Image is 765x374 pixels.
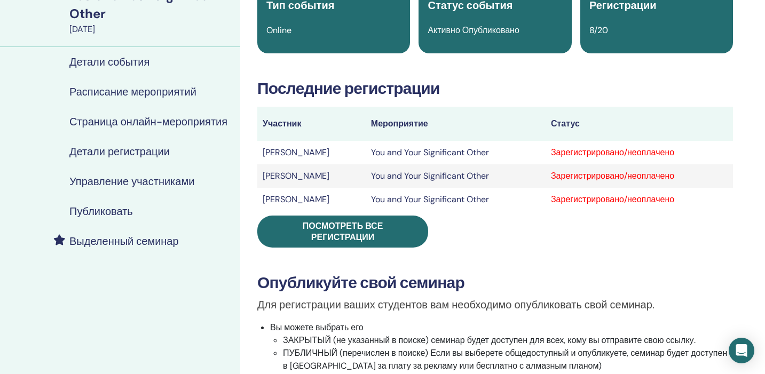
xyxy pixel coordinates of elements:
[69,85,196,98] h4: Расписание мероприятий
[257,216,428,248] a: Посмотреть все регистрации
[366,107,546,141] th: Мероприятие
[366,141,546,164] td: You and Your Significant Other
[366,188,546,211] td: You and Your Significant Other
[546,107,733,141] th: Статус
[257,273,733,292] h3: Опубликуйте свой семинар
[729,338,754,363] div: Open Intercom Messenger
[257,141,366,164] td: [PERSON_NAME]
[257,188,366,211] td: [PERSON_NAME]
[69,55,149,68] h4: Детали события
[69,23,234,36] div: [DATE]
[283,347,733,372] li: ПУБЛИЧНЫЙ (перечислен в поиске) Если вы выберете общедоступный и опубликуете, семинар будет досту...
[69,235,179,248] h4: Выделенный семинар
[266,25,291,36] span: Online
[69,175,194,188] h4: Управление участниками
[257,107,366,141] th: Участник
[589,25,608,36] span: 8/20
[257,164,366,188] td: [PERSON_NAME]
[257,79,733,98] h3: Последние регистрации
[270,321,733,372] li: Вы можете выбрать его
[69,145,170,158] h4: Детали регистрации
[551,146,728,159] div: Зарегистрировано/неоплачено
[303,220,383,243] span: Посмотреть все регистрации
[69,115,227,128] h4: Страница онлайн-мероприятия
[551,170,728,182] div: Зарегистрировано/неоплачено
[69,205,133,218] h4: Публиковать
[283,334,733,347] li: ЗАКРЫТЫЙ (не указанный в поиске) семинар будет доступен для всех, кому вы отправите свою ссылку.
[428,25,519,36] span: Активно Опубликовано
[551,193,728,206] div: Зарегистрировано/неоплачено
[366,164,546,188] td: You and Your Significant Other
[257,297,733,313] p: Для регистрации ваших студентов вам необходимо опубликовать свой семинар.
